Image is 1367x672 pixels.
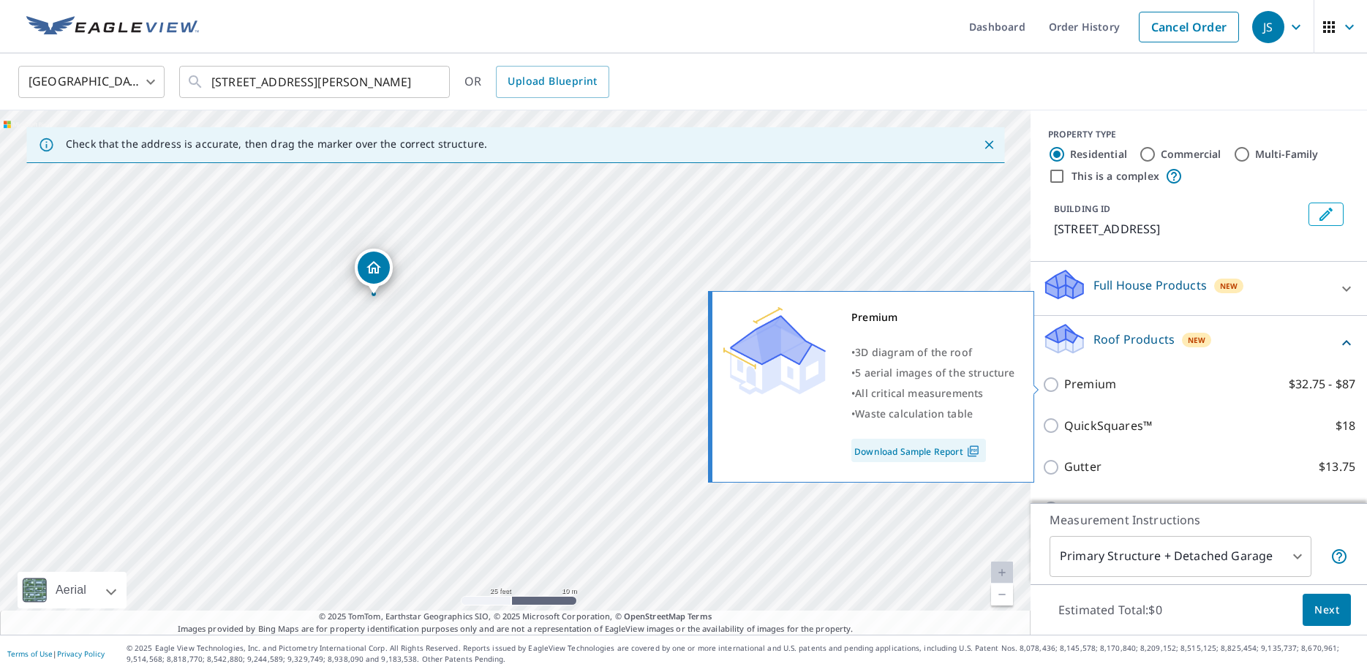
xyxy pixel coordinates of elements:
[1308,203,1344,226] button: Edit building 1
[624,611,685,622] a: OpenStreetMap
[1054,203,1110,215] p: BUILDING ID
[1064,499,1135,518] p: Bid Perfect™
[1050,536,1311,577] div: Primary Structure + Detached Garage
[1255,147,1319,162] label: Multi-Family
[1139,12,1239,42] a: Cancel Order
[7,649,53,659] a: Terms of Use
[851,439,986,462] a: Download Sample Report
[855,386,983,400] span: All critical measurements
[1252,11,1284,43] div: JS
[1070,147,1127,162] label: Residential
[1047,594,1174,626] p: Estimated Total: $0
[851,363,1015,383] div: •
[1289,375,1355,393] p: $32.75 - $87
[51,572,91,608] div: Aerial
[127,643,1360,665] p: © 2025 Eagle View Technologies, Inc. and Pictometry International Corp. All Rights Reserved. Repo...
[18,61,165,102] div: [GEOGRAPHIC_DATA]
[1054,220,1303,238] p: [STREET_ADDRESS]
[851,342,1015,363] div: •
[1314,601,1339,619] span: Next
[855,345,972,359] span: 3D diagram of the roof
[1042,322,1355,363] div: Roof ProductsNew
[18,572,127,608] div: Aerial
[851,383,1015,404] div: •
[7,649,105,658] p: |
[1050,511,1348,529] p: Measurement Instructions
[851,307,1015,328] div: Premium
[1064,375,1116,393] p: Premium
[1048,128,1349,141] div: PROPERTY TYPE
[1064,417,1152,435] p: QuickSquares™
[1319,458,1355,476] p: $13.75
[1042,268,1355,309] div: Full House ProductsNew
[355,249,393,294] div: Dropped pin, building 1, Residential property, 6237 Lakeview Dr Pocono Pines, PA 18350
[688,611,712,622] a: Terms
[963,445,983,458] img: Pdf Icon
[1161,147,1221,162] label: Commercial
[26,16,199,38] img: EV Logo
[1093,276,1207,294] p: Full House Products
[991,584,1013,605] a: Current Level 20, Zoom Out
[1188,334,1206,346] span: New
[1303,594,1351,627] button: Next
[57,649,105,659] a: Privacy Policy
[851,404,1015,424] div: •
[66,137,487,151] p: Check that the address is accurate, then drag the marker over the correct structure.
[1336,417,1355,435] p: $18
[508,72,597,91] span: Upload Blueprint
[723,307,826,395] img: Premium
[496,66,609,98] a: Upload Blueprint
[1336,499,1355,518] p: $18
[1330,548,1348,565] span: Your report will include the primary structure and a detached garage if one exists.
[855,407,973,420] span: Waste calculation table
[1093,331,1175,348] p: Roof Products
[464,66,609,98] div: OR
[1072,169,1159,184] label: This is a complex
[991,562,1013,584] a: Current Level 20, Zoom In Disabled
[211,61,420,102] input: Search by address or latitude-longitude
[1064,458,1101,476] p: Gutter
[319,611,712,623] span: © 2025 TomTom, Earthstar Geographics SIO, © 2025 Microsoft Corporation, ©
[855,366,1014,380] span: 5 aerial images of the structure
[1220,280,1238,292] span: New
[979,135,998,154] button: Close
